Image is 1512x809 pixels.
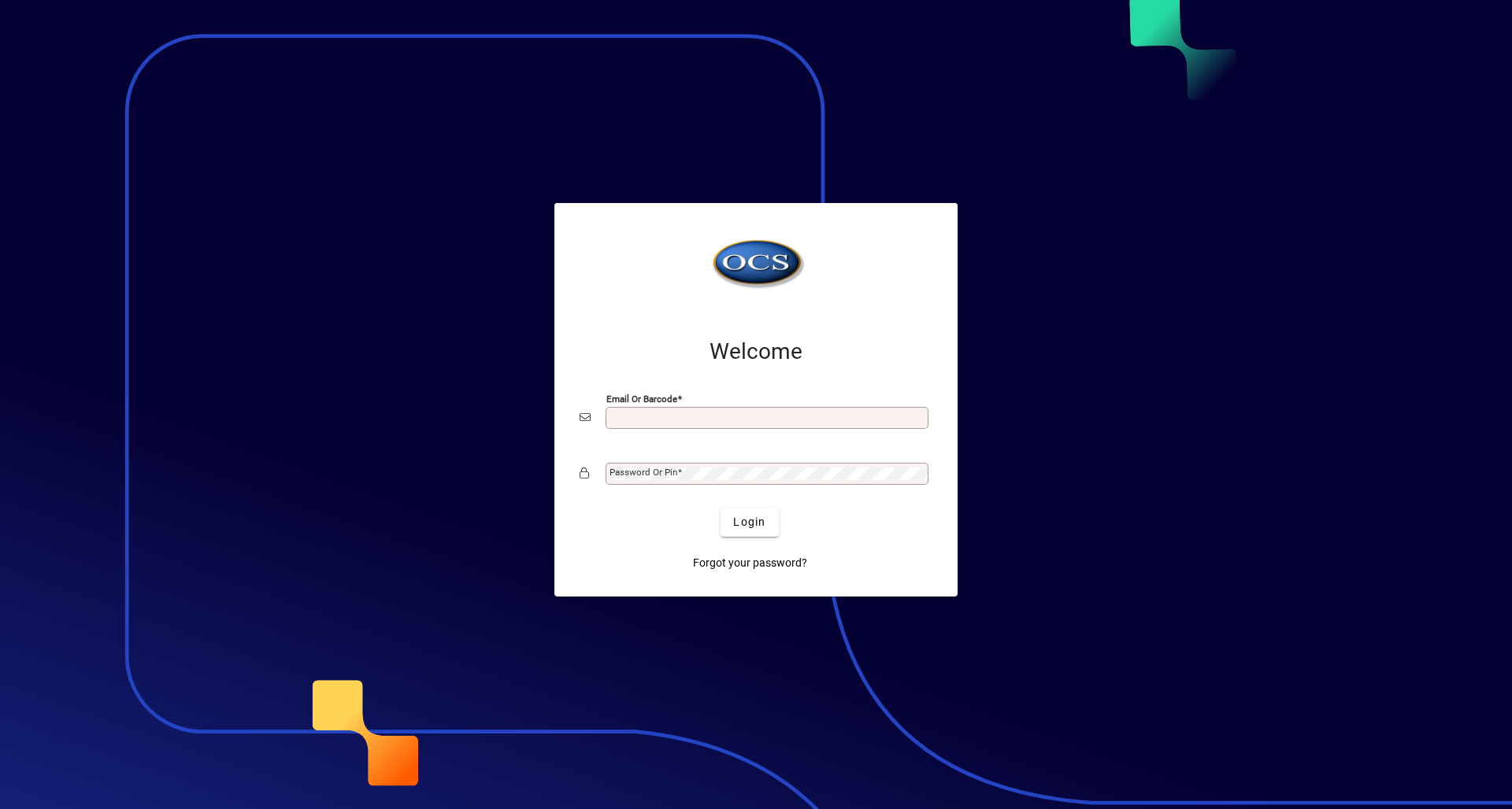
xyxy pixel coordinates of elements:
[610,467,677,478] mat-label: Password or Pin
[687,549,813,578] a: Forgot your password?
[693,555,807,571] span: Forgot your password?
[721,508,778,537] button: Login
[606,393,677,404] mat-label: Email or Barcode
[733,514,765,530] span: Login
[580,338,932,365] h2: Welcome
